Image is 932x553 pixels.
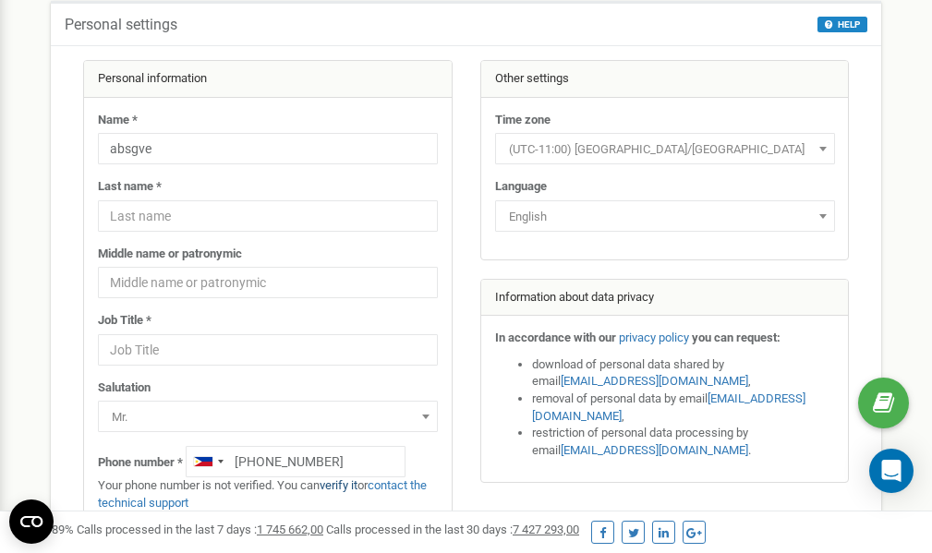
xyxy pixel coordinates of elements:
[532,425,835,459] li: restriction of personal data processing by email .
[495,178,547,196] label: Language
[561,374,748,388] a: [EMAIL_ADDRESS][DOMAIN_NAME]
[187,447,229,476] div: Telephone country code
[77,523,323,536] span: Calls processed in the last 7 days :
[495,112,551,129] label: Time zone
[98,477,438,511] p: Your phone number is not verified. You can or
[98,401,438,432] span: Mr.
[532,356,835,391] li: download of personal data shared by email ,
[619,331,689,344] a: privacy policy
[98,454,183,472] label: Phone number *
[98,312,151,330] label: Job Title *
[326,523,579,536] span: Calls processed in the last 30 days :
[495,133,835,164] span: (UTC-11:00) Pacific/Midway
[98,112,138,129] label: Name *
[104,404,431,430] span: Mr.
[320,478,357,492] a: verify it
[495,200,835,232] span: English
[495,331,616,344] strong: In accordance with our
[84,61,452,98] div: Personal information
[98,133,438,164] input: Name
[481,61,849,98] div: Other settings
[257,523,323,536] u: 1 745 662,00
[98,178,162,196] label: Last name *
[98,334,438,366] input: Job Title
[561,443,748,457] a: [EMAIL_ADDRESS][DOMAIN_NAME]
[502,204,829,230] span: English
[481,280,849,317] div: Information about data privacy
[9,499,54,544] button: Open CMP widget
[186,446,405,477] input: +1-800-555-55-55
[98,246,242,263] label: Middle name or patronymic
[98,478,427,510] a: contact the technical support
[98,267,438,298] input: Middle name or patronymic
[532,391,835,425] li: removal of personal data by email ,
[817,17,867,32] button: HELP
[692,331,781,344] strong: you can request:
[65,17,177,33] h5: Personal settings
[502,137,829,162] span: (UTC-11:00) Pacific/Midway
[869,449,914,493] div: Open Intercom Messenger
[98,200,438,232] input: Last name
[532,391,805,423] a: [EMAIL_ADDRESS][DOMAIN_NAME]
[513,523,579,536] u: 7 427 293,00
[98,379,151,397] label: Salutation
